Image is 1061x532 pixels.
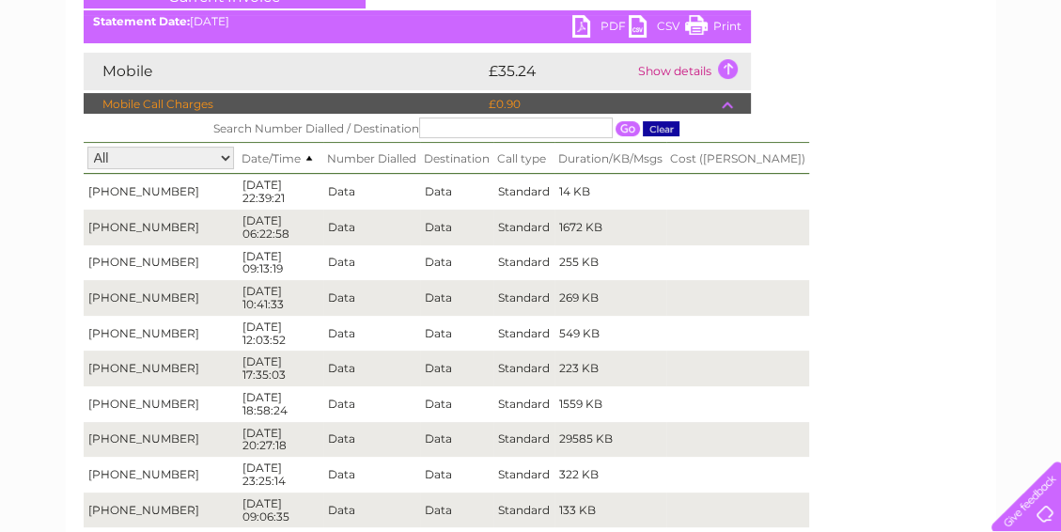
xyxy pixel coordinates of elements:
td: [PHONE_NUMBER] [84,316,238,352]
td: [PHONE_NUMBER] [84,457,238,493]
img: logo.png [38,49,133,106]
span: Date/Time [242,151,320,165]
td: Data [420,316,493,352]
td: Standard [493,422,554,458]
td: [PHONE_NUMBER] [84,493,238,528]
td: Standard [493,210,554,245]
td: [PHONE_NUMBER] [84,210,238,245]
td: Data [420,351,493,386]
td: Data [323,351,420,386]
b: Statement Date: [93,14,190,28]
span: Call type [497,151,546,165]
td: Standard [493,351,554,386]
td: 255 KB [554,245,666,281]
td: Mobile [84,53,484,90]
td: Data [323,245,420,281]
td: Data [420,280,493,316]
td: [DATE] 06:22:58 [238,210,323,245]
span: Number Dialled [327,151,416,165]
td: Data [323,174,420,210]
a: PDF [572,15,629,42]
td: 223 KB [554,351,666,386]
a: CSV [629,15,685,42]
td: [DATE] 09:13:19 [238,245,323,281]
span: Destination [424,151,490,165]
td: 29585 KB [554,422,666,458]
td: Data [420,493,493,528]
div: Clear Business is a trading name of Verastar Limited (registered in [GEOGRAPHIC_DATA] No. 3667643... [87,10,975,91]
a: Blog [897,80,925,94]
span: Cost ([PERSON_NAME]) [670,151,805,165]
a: Water [730,80,766,94]
td: £35.24 [484,53,633,90]
td: Data [420,245,493,281]
a: Contact [936,80,982,94]
td: Standard [493,316,554,352]
td: [PHONE_NUMBER] [84,174,238,210]
div: [DATE] [84,15,751,28]
td: [PHONE_NUMBER] [84,386,238,422]
td: Show details [633,53,751,90]
td: Data [323,386,420,422]
td: Standard [493,174,554,210]
td: Data [323,210,420,245]
td: Standard [493,280,554,316]
td: [DATE] 20:27:18 [238,422,323,458]
td: [PHONE_NUMBER] [84,351,238,386]
td: [DATE] 17:35:03 [238,351,323,386]
td: [DATE] 23:25:14 [238,457,323,493]
td: [PHONE_NUMBER] [84,280,238,316]
td: [DATE] 10:41:33 [238,280,323,316]
span: Duration/KB/Msgs [558,151,663,165]
td: Standard [493,245,554,281]
td: [DATE] 22:39:21 [238,174,323,210]
td: £0.90 [484,93,722,116]
td: Data [420,174,493,210]
td: 549 KB [554,316,666,352]
td: Data [323,493,420,528]
a: 0333 014 3131 [707,9,836,33]
td: Standard [493,493,554,528]
td: 133 KB [554,493,666,528]
td: Mobile Call Charges [84,93,484,116]
td: Standard [493,386,554,422]
td: [DATE] 18:58:24 [238,386,323,422]
td: 1559 KB [554,386,666,422]
td: [PHONE_NUMBER] [84,422,238,458]
a: Telecoms [830,80,886,94]
td: Data [323,280,420,316]
td: [DATE] 09:06:35 [238,493,323,528]
td: 269 KB [554,280,666,316]
td: [DATE] 12:03:52 [238,316,323,352]
th: Search Number Dialled / Destination [84,114,809,143]
td: Data [420,210,493,245]
td: 322 KB [554,457,666,493]
a: Print [685,15,741,42]
td: Standard [493,457,554,493]
td: Data [420,457,493,493]
td: [PHONE_NUMBER] [84,245,238,281]
td: 1672 KB [554,210,666,245]
td: Data [420,422,493,458]
td: 14 KB [554,174,666,210]
td: Data [323,316,420,352]
td: Data [323,422,420,458]
a: Log out [999,80,1043,94]
td: Data [323,457,420,493]
td: Data [420,386,493,422]
a: Energy [777,80,819,94]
